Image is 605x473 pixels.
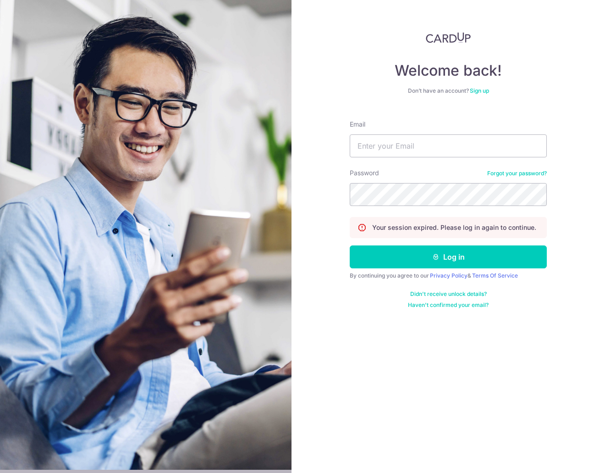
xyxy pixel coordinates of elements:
[408,301,489,309] a: Haven't confirmed your email?
[350,120,365,129] label: Email
[350,134,547,157] input: Enter your Email
[350,272,547,279] div: By continuing you agree to our &
[426,32,471,43] img: CardUp Logo
[350,245,547,268] button: Log in
[350,87,547,95] div: Don’t have an account?
[487,170,547,177] a: Forgot your password?
[350,168,379,178] label: Password
[350,61,547,80] h4: Welcome back!
[372,223,536,232] p: Your session expired. Please log in again to continue.
[410,290,487,298] a: Didn't receive unlock details?
[430,272,467,279] a: Privacy Policy
[472,272,518,279] a: Terms Of Service
[470,87,489,94] a: Sign up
